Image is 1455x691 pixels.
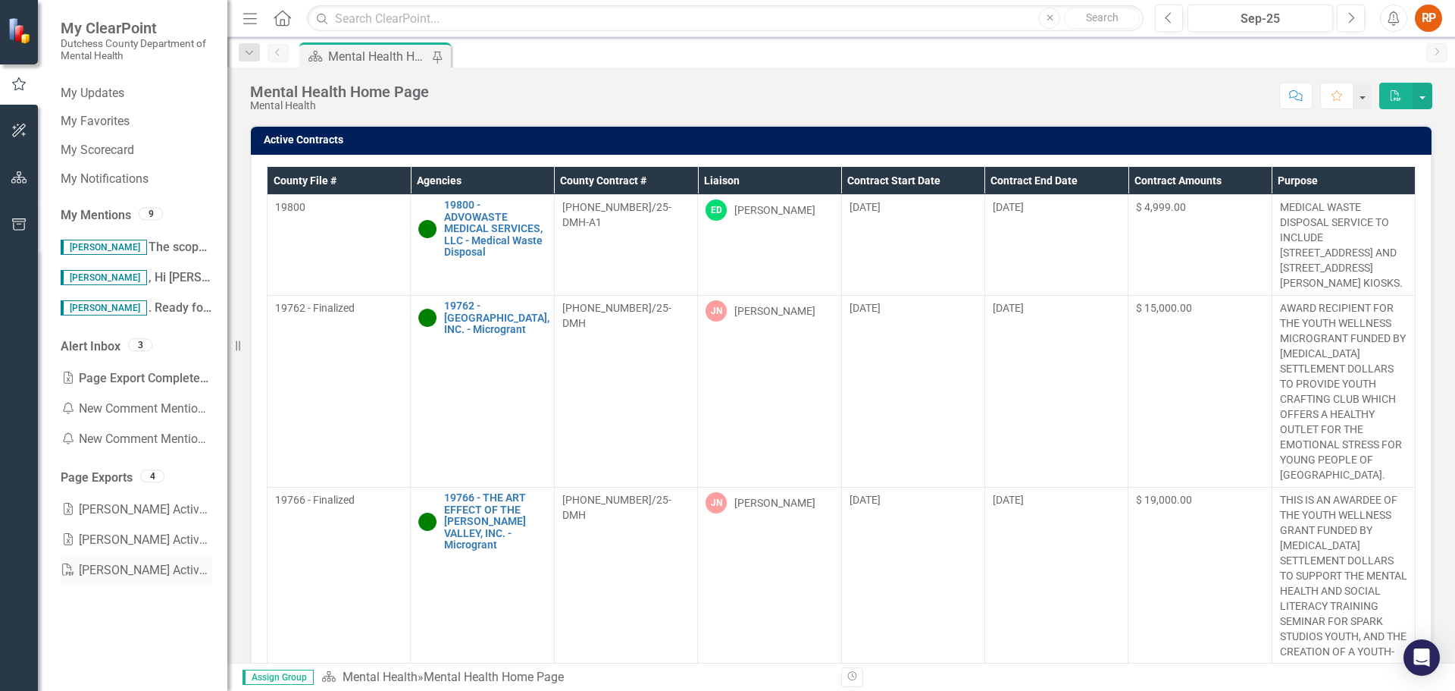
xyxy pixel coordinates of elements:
a: Mental Health [343,670,418,684]
td: Double-Click to Edit [984,195,1128,296]
span: $ 4,999.00 [1136,201,1186,213]
button: Sep-25 [1187,5,1333,32]
span: [PERSON_NAME] [61,300,147,316]
div: Mental Health Home Page [424,670,564,684]
a: My Notifications [61,171,212,188]
span: My ClearPoint [61,19,212,37]
p: AWARD RECIPIENT FOR THE YOUTH WELLNESS MICROGRANT FUNDED BY [MEDICAL_DATA] SETTLEMENT DOLLARS TO ... [1280,300,1407,482]
a: [PERSON_NAME] Active Contracts [61,525,212,555]
a: [PERSON_NAME] Active Contracts That Need Scope Approval [61,495,212,525]
span: [PERSON_NAME] [61,270,147,285]
div: [PERSON_NAME] [734,303,815,319]
td: Double-Click to Edit [268,195,411,296]
a: 19762 - [GEOGRAPHIC_DATA], INC. - Microgrant [444,300,549,335]
div: New Comment Mention: 19574 - [PERSON_NAME], Ph.D. - 730 [61,394,212,424]
div: [PERSON_NAME] [734,495,815,510]
td: Double-Click to Edit [841,296,984,488]
td: Double-Click to Edit [554,296,697,488]
span: 19762 - Finalized [275,302,355,314]
div: Page Export Completed: [PERSON_NAME] Active Contracts That Need Scope Approval [61,363,212,394]
span: [DATE] [993,494,1024,506]
span: [DATE] [993,302,1024,314]
a: [PERSON_NAME] Active Contracts [61,555,212,586]
span: , Hi [PERSON_NAME]. We are going to extend this contract for one month to align with our fiscal y... [61,270,886,284]
div: Sep-25 [1193,10,1328,28]
td: Double-Click to Edit [698,195,841,296]
span: [DATE] [850,494,881,506]
div: JN [706,492,727,514]
a: My Updates [61,85,212,102]
img: Active [418,220,436,238]
div: Mental Health Home Page [328,47,428,66]
div: Mental Health [250,100,429,112]
span: [PHONE_NUMBER]/25-DMH [562,302,671,329]
td: Double-Click to Edit [1128,195,1272,296]
div: [PERSON_NAME] [734,203,815,218]
img: Active [418,309,436,327]
button: RP [1415,5,1442,32]
a: Page Exports [61,470,133,487]
button: Search [1064,8,1140,29]
div: 4 [140,470,164,482]
div: New Comment Mention: 19623 - [PERSON_NAME], PHD - 730 [61,424,212,454]
td: Double-Click to Edit [554,195,697,296]
td: Double-Click to Edit [698,296,841,488]
a: My Mentions [61,207,131,225]
td: Double-Click to Edit Right Click for Context Menu [411,195,554,296]
span: 19766 - Finalized [275,494,355,506]
div: 9 [139,208,163,221]
a: My Favorites [61,113,212,130]
span: 19800 [275,201,305,213]
td: Double-Click to Edit [1272,195,1415,296]
img: ClearPoint Strategy [6,16,35,45]
input: Search ClearPoint... [307,5,1144,32]
div: 3 [128,338,152,351]
span: [DATE] [850,201,881,213]
span: [PERSON_NAME] [61,240,147,255]
td: Double-Click to Edit [1128,296,1272,488]
td: Double-Click to Edit [841,195,984,296]
span: [PHONE_NUMBER]/25-DMH [562,494,671,521]
span: $ 19,000.00 [1136,494,1192,506]
a: Alert Inbox [61,338,120,356]
div: Mental Health Home Page [250,83,429,100]
a: 19800 - ADVOWASTE MEDICAL SERVICES, LLC - Medical Waste Disposal [444,199,546,258]
a: My Scorecard [61,142,212,159]
p: MEDICAL WASTE DISPOSAL SERVICE TO INCLUDE [STREET_ADDRESS] AND [STREET_ADDRESS][PERSON_NAME] KIOSKS. [1280,199,1407,291]
td: Double-Click to Edit [1272,296,1415,488]
div: Open Intercom Messenger [1403,639,1440,676]
div: ED [706,199,727,221]
span: Search [1086,11,1119,24]
div: » [321,669,830,686]
td: Double-Click to Edit Right Click for Context Menu [411,296,554,488]
span: The scope is ready for approval! thank you! [61,240,383,254]
td: Double-Click to Edit [268,296,411,488]
td: Double-Click to Edit [984,296,1128,488]
img: Active [418,513,436,531]
a: 19766 - THE ART EFFECT OF THE [PERSON_NAME] VALLEY, INC. - Microgrant [444,492,546,551]
span: . Ready for scope approval! Thank you! [61,300,360,315]
h3: Active Contracts [264,134,1424,146]
div: JN [706,300,727,322]
small: Dutchess County Department of Mental Health [61,37,212,62]
span: $ 15,000.00 [1136,302,1192,314]
span: [PHONE_NUMBER]/25-DMH-A1 [562,201,671,228]
span: Assign Group [242,670,314,685]
span: [DATE] [993,201,1024,213]
span: [DATE] [850,302,881,314]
